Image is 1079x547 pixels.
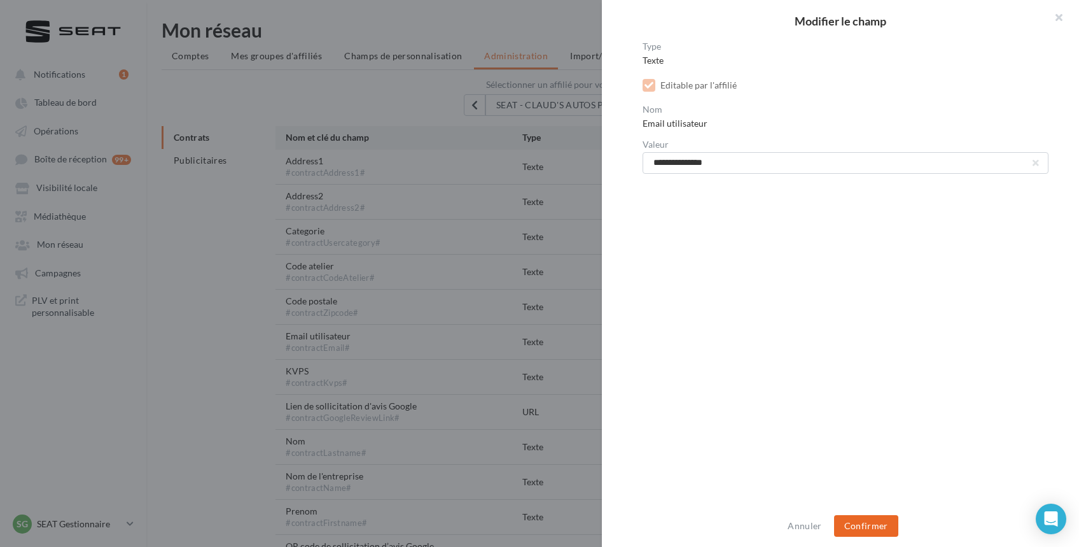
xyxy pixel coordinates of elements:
[643,54,1048,67] div: Texte
[643,140,1048,149] label: Valeur
[643,42,1048,51] label: Type
[1036,504,1066,534] div: Open Intercom Messenger
[643,117,1048,130] div: Email utilisateur
[622,15,1059,27] h2: Modifier le champ
[643,105,1048,114] label: Nom
[783,518,826,534] button: Annuler
[660,79,737,92] div: Editable par l'affilié
[834,515,898,537] button: Confirmer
